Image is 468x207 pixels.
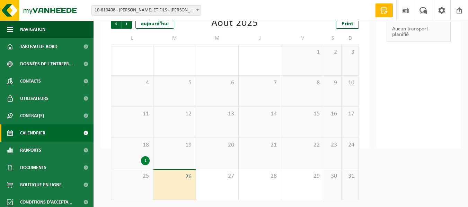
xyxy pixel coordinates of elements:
span: 12 [157,110,192,118]
span: 13 [200,110,235,118]
span: 30 [328,172,338,180]
span: Contrat(s) [20,107,44,124]
span: 18 [115,141,150,149]
span: Suivant [122,18,132,29]
td: M [153,32,196,45]
span: 6 [200,79,235,87]
span: Utilisateurs [20,90,48,107]
span: 29 [285,172,320,180]
span: 17 [345,110,355,118]
span: 23 [328,141,338,149]
span: Boutique en ligne [20,176,62,194]
td: L [111,32,153,45]
span: 24 [345,141,355,149]
span: 10-810408 - BOUCHERIE ROSSI ET FILS - ALLEUR [92,6,201,15]
div: aujourd'hui [135,18,174,29]
span: 21 [242,141,277,149]
span: Précédent [111,18,121,29]
span: 28 [242,172,277,180]
td: M [196,32,239,45]
td: S [324,32,342,45]
span: 8 [285,79,320,87]
td: J [239,32,281,45]
span: 19 [157,141,192,149]
span: 14 [242,110,277,118]
span: 3 [345,48,355,56]
div: Août 2025 [211,18,258,29]
span: 10 [345,79,355,87]
span: 22 [285,141,320,149]
span: Contacts [20,73,41,90]
span: 31 [345,172,355,180]
span: 20 [200,141,235,149]
span: 10-810408 - BOUCHERIE ROSSI ET FILS - ALLEUR [91,5,201,16]
span: 11 [115,110,150,118]
span: 16 [328,110,338,118]
span: Documents [20,159,46,176]
span: Print [342,21,353,27]
span: 15 [285,110,320,118]
span: 9 [328,79,338,87]
span: 5 [157,79,192,87]
span: Rapports [20,142,41,159]
span: Calendrier [20,124,45,142]
span: Tableau de bord [20,38,58,55]
span: 26 [157,173,192,181]
span: 1 [285,48,320,56]
span: Navigation [20,21,45,38]
span: 2 [328,48,338,56]
span: 25 [115,172,150,180]
span: Données de l'entrepr... [20,55,73,73]
td: V [281,32,324,45]
span: 7 [242,79,277,87]
a: Print [336,18,359,29]
div: Aucun transport planifié [387,22,451,42]
td: D [342,32,359,45]
div: 1 [141,156,150,165]
span: 27 [200,172,235,180]
span: 4 [115,79,150,87]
